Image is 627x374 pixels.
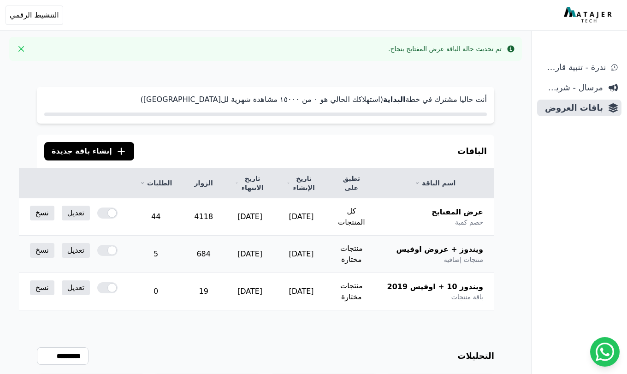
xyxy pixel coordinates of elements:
td: 19 [183,273,224,310]
a: تاريخ الانتهاء [235,174,265,192]
td: 44 [129,198,183,236]
td: [DATE] [224,273,276,310]
span: ندرة - تنبية قارب علي النفاذ [541,61,606,74]
td: منتجات مختارة [327,273,376,310]
td: [DATE] [276,236,327,273]
td: 684 [183,236,224,273]
span: منتجات إضافية [444,255,483,264]
a: نسخ [30,243,54,258]
button: التنشيط الرقمي [6,6,63,25]
a: تعديل [62,243,90,258]
td: 0 [129,273,183,310]
a: اسم الباقة [387,178,483,188]
button: إنشاء باقة جديدة [44,142,134,160]
span: إنشاء باقة جديدة [52,146,112,157]
span: باقة منتجات [451,292,483,302]
a: الطلبات [140,178,172,188]
a: تعديل [62,206,90,220]
th: تطبق على [327,168,376,198]
th: الزوار [183,168,224,198]
h3: الباقات [457,145,487,158]
td: 5 [129,236,183,273]
button: Close [14,42,29,56]
h3: التحليلات [457,350,494,362]
td: [DATE] [224,198,276,236]
td: منتجات مختارة [327,236,376,273]
p: أنت حاليا مشترك في خطة (استهلاكك الحالي هو ۰ من ١٥۰۰۰ مشاهدة شهرية لل[GEOGRAPHIC_DATA]) [44,94,487,105]
span: خصم كمية [455,218,483,227]
span: باقات العروض [541,101,603,114]
a: نسخ [30,206,54,220]
td: [DATE] [276,198,327,236]
td: كل المنتجات [327,198,376,236]
span: ويندوز 10 + اوفيس 2019 [387,281,483,292]
strong: البداية [383,95,405,104]
span: عرض المفتايح [432,207,483,218]
span: التنشيط الرقمي [10,10,59,21]
td: [DATE] [224,236,276,273]
div: تم تحديث حالة الباقة عرض المفتايح بنجاح. [388,44,502,53]
a: تعديل [62,280,90,295]
img: MatajerTech Logo [564,7,614,24]
td: 4118 [183,198,224,236]
td: [DATE] [276,273,327,310]
span: مرسال - شريط دعاية [541,81,603,94]
span: ويندوز + عروض اوفيس [396,244,483,255]
a: نسخ [30,280,54,295]
a: تاريخ الإنشاء [287,174,316,192]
